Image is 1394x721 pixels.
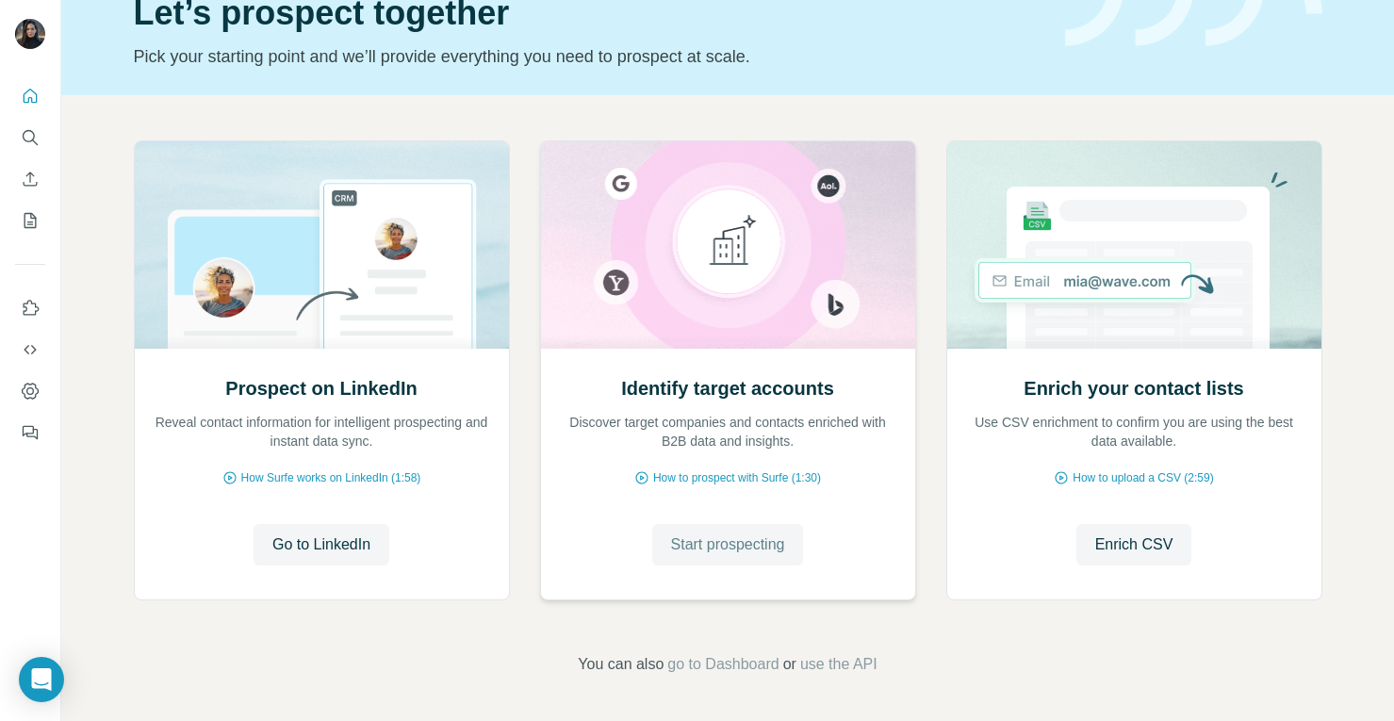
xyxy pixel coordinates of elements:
[966,413,1303,451] p: Use CSV enrichment to confirm you are using the best data available.
[15,162,45,196] button: Enrich CSV
[134,141,510,349] img: Prospect on LinkedIn
[19,657,64,702] div: Open Intercom Messenger
[15,79,45,113] button: Quick start
[1024,375,1243,401] h2: Enrich your contact lists
[154,413,490,451] p: Reveal contact information for intelligent prospecting and instant data sync.
[1073,469,1213,486] span: How to upload a CSV (2:59)
[241,469,421,486] span: How Surfe works on LinkedIn (1:58)
[671,533,785,556] span: Start prospecting
[783,653,796,676] span: or
[653,469,821,486] span: How to prospect with Surfe (1:30)
[15,374,45,408] button: Dashboard
[540,141,916,349] img: Identify target accounts
[667,653,779,676] button: go to Dashboard
[272,533,370,556] span: Go to LinkedIn
[15,121,45,155] button: Search
[560,413,896,451] p: Discover target companies and contacts enriched with B2B data and insights.
[15,416,45,450] button: Feedback
[225,375,417,401] h2: Prospect on LinkedIn
[578,653,664,676] span: You can also
[1095,533,1173,556] span: Enrich CSV
[946,141,1322,349] img: Enrich your contact lists
[15,204,45,238] button: My lists
[1076,524,1192,565] button: Enrich CSV
[15,291,45,325] button: Use Surfe on LinkedIn
[652,524,804,565] button: Start prospecting
[15,333,45,367] button: Use Surfe API
[254,524,389,565] button: Go to LinkedIn
[621,375,834,401] h2: Identify target accounts
[15,19,45,49] img: Avatar
[800,653,877,676] button: use the API
[134,43,1042,70] p: Pick your starting point and we’ll provide everything you need to prospect at scale.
